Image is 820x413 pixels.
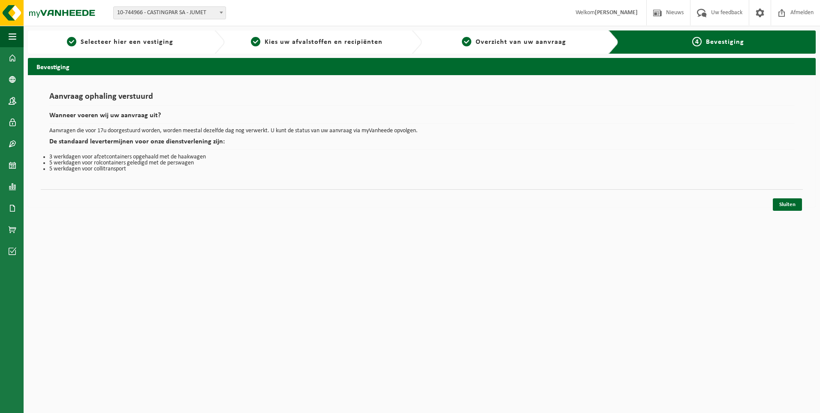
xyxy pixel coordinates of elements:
[251,37,260,46] span: 2
[81,39,173,46] span: Selecteer hier een vestiging
[49,128,794,134] p: Aanvragen die voor 17u doorgestuurd worden, worden meestal dezelfde dag nog verwerkt. U kunt de s...
[706,39,744,46] span: Bevestiging
[49,160,794,166] li: 5 werkdagen voor rolcontainers geledigd met de perswagen
[49,166,794,172] li: 5 werkdagen voor collitransport
[426,37,602,47] a: 3Overzicht van uw aanvraag
[49,112,794,124] h2: Wanneer voeren wij uw aanvraag uit?
[265,39,383,46] span: Kies uw afvalstoffen en recipiënten
[49,138,794,150] h2: De standaard levertermijnen voor onze dienstverlening zijn:
[229,37,404,47] a: 2Kies uw afvalstoffen en recipiënten
[113,6,226,19] span: 10-744966 - CASTINGPAR SA - JUMET
[114,7,226,19] span: 10-744966 - CASTINGPAR SA - JUMET
[692,37,702,46] span: 4
[67,37,76,46] span: 1
[462,37,471,46] span: 3
[28,58,816,75] h2: Bevestiging
[476,39,566,46] span: Overzicht van uw aanvraag
[595,9,638,16] strong: [PERSON_NAME]
[49,92,794,106] h1: Aanvraag ophaling verstuurd
[773,198,802,211] a: Sluiten
[32,37,208,47] a: 1Selecteer hier een vestiging
[49,154,794,160] li: 3 werkdagen voor afzetcontainers opgehaald met de haakwagen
